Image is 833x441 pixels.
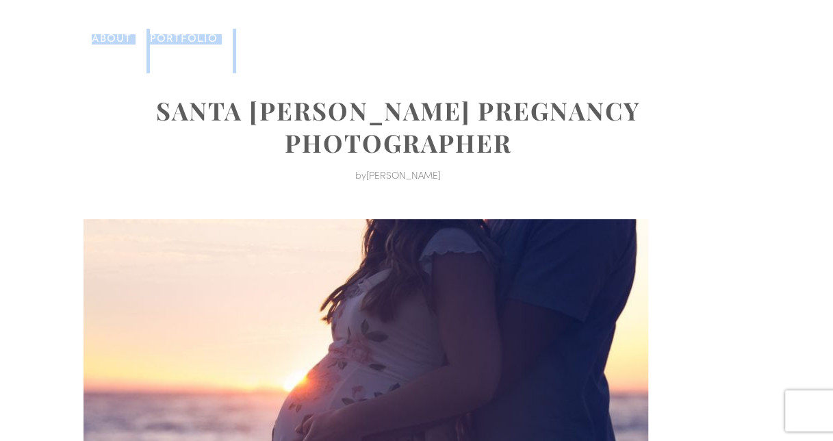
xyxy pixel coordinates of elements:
[236,35,313,73] a: Investment
[366,13,615,66] img: Monterey, Carmel, and Big Sur Photographer
[92,35,131,73] a: About
[671,35,726,73] a: Contact
[84,166,713,194] p: by
[366,168,441,181] a: [PERSON_NAME]
[150,35,218,73] a: Portfolio
[84,94,713,166] h1: Santa [PERSON_NAME] pregnancy photographer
